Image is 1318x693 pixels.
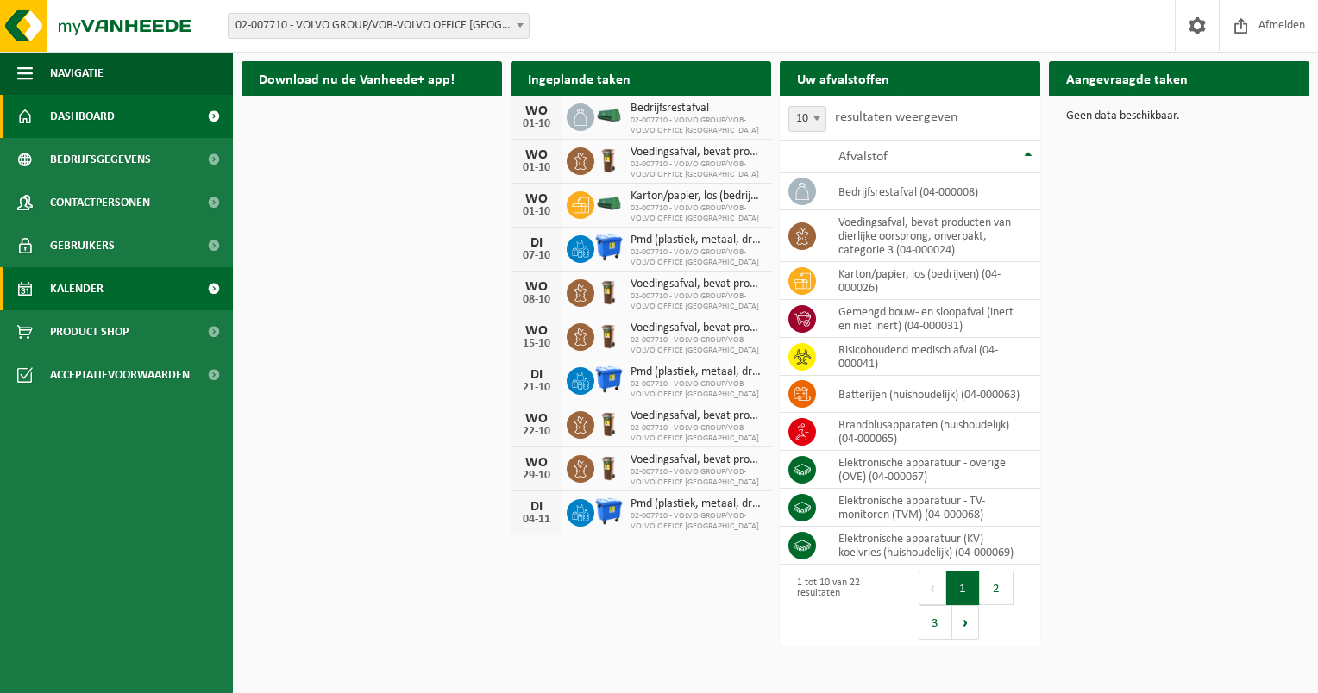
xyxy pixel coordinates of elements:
img: WB-0140-HPE-BN-06 [594,145,624,174]
div: 22-10 [519,426,554,438]
div: WO [519,324,554,338]
h2: Download nu de Vanheede+ app! [242,61,472,95]
span: 10 [788,106,826,132]
img: HK-XK-22-GN-00 [594,196,624,211]
span: 02-007710 - VOLVO GROUP/VOB-VOLVO OFFICE [GEOGRAPHIC_DATA] [631,159,763,180]
td: karton/papier, los (bedrijven) (04-000026) [825,262,1040,300]
h2: Uw afvalstoffen [780,61,907,95]
div: WO [519,280,554,294]
span: 10 [789,107,825,131]
img: WB-0140-HPE-BN-06 [594,277,624,306]
span: Bedrijfsgegevens [50,138,151,181]
h2: Aangevraagde taken [1049,61,1205,95]
span: Pmd (plastiek, metaal, drankkartons) (bedrijven) [631,497,763,511]
span: 02-007710 - VOLVO GROUP/VOB-VOLVO OFFICE BRUSSELS - BERCHEM-SAINTE-AGATHE [229,14,529,38]
button: 3 [919,605,952,640]
div: WO [519,456,554,470]
div: 1 tot 10 van 22 resultaten [788,569,901,641]
span: Gebruikers [50,224,115,267]
span: Kalender [50,267,104,310]
span: Bedrijfsrestafval [631,102,763,115]
button: Next [952,605,979,640]
span: Voedingsafval, bevat producten van dierlijke oorsprong, onverpakt, categorie 3 [631,453,763,467]
div: WO [519,192,554,206]
td: voedingsafval, bevat producten van dierlijke oorsprong, onverpakt, categorie 3 (04-000024) [825,210,1040,262]
div: DI [519,500,554,514]
span: Acceptatievoorwaarden [50,353,190,396]
div: 15-10 [519,338,554,350]
h2: Ingeplande taken [511,61,648,95]
td: gemengd bouw- en sloopafval (inert en niet inert) (04-000031) [825,300,1040,338]
span: 02-007710 - VOLVO GROUP/VOB-VOLVO OFFICE [GEOGRAPHIC_DATA] [631,511,763,532]
span: 02-007710 - VOLVO GROUP/VOB-VOLVO OFFICE [GEOGRAPHIC_DATA] [631,423,763,444]
img: WB-1100-HPE-BE-01 [594,496,624,526]
td: brandblusapparaten (huishoudelijk) (04-000065) [825,413,1040,451]
div: 04-11 [519,514,554,526]
div: 08-10 [519,294,554,306]
td: elektronische apparatuur (KV) koelvries (huishoudelijk) (04-000069) [825,527,1040,565]
img: HK-XK-22-GN-00 [594,108,624,123]
span: 02-007710 - VOLVO GROUP/VOB-VOLVO OFFICE BRUSSELS - BERCHEM-SAINTE-AGATHE [228,13,530,39]
button: 1 [946,571,980,605]
div: 29-10 [519,470,554,482]
span: 02-007710 - VOLVO GROUP/VOB-VOLVO OFFICE [GEOGRAPHIC_DATA] [631,335,763,356]
td: bedrijfsrestafval (04-000008) [825,173,1040,210]
img: WB-0140-HPE-BN-06 [594,409,624,438]
td: elektronische apparatuur - overige (OVE) (04-000067) [825,451,1040,489]
label: resultaten weergeven [835,110,957,124]
span: Voedingsafval, bevat producten van dierlijke oorsprong, onverpakt, categorie 3 [631,278,763,291]
div: WO [519,148,554,162]
span: Afvalstof [838,150,888,164]
div: WO [519,412,554,426]
td: batterijen (huishoudelijk) (04-000063) [825,376,1040,413]
img: WB-1100-HPE-BE-01 [594,365,624,394]
div: 01-10 [519,162,554,174]
span: Product Shop [50,310,129,353]
span: Karton/papier, los (bedrijven) [631,190,763,203]
span: Voedingsafval, bevat producten van dierlijke oorsprong, onverpakt, categorie 3 [631,322,763,335]
span: 02-007710 - VOLVO GROUP/VOB-VOLVO OFFICE [GEOGRAPHIC_DATA] [631,379,763,400]
div: 01-10 [519,206,554,218]
div: 07-10 [519,250,554,262]
span: Dashboard [50,95,115,138]
div: DI [519,236,554,250]
button: Previous [919,571,946,605]
p: Geen data beschikbaar. [1066,110,1292,122]
span: 02-007710 - VOLVO GROUP/VOB-VOLVO OFFICE [GEOGRAPHIC_DATA] [631,247,763,268]
span: 02-007710 - VOLVO GROUP/VOB-VOLVO OFFICE [GEOGRAPHIC_DATA] [631,203,763,224]
span: Voedingsafval, bevat producten van dierlijke oorsprong, onverpakt, categorie 3 [631,409,763,423]
td: risicohoudend medisch afval (04-000041) [825,338,1040,376]
div: DI [519,368,554,382]
span: Contactpersonen [50,181,150,224]
span: Voedingsafval, bevat producten van dierlijke oorsprong, onverpakt, categorie 3 [631,146,763,159]
div: 21-10 [519,382,554,394]
img: WB-1100-HPE-BE-01 [594,233,624,262]
button: 2 [980,571,1014,605]
div: 01-10 [519,118,554,130]
img: WB-0140-HPE-BN-06 [594,453,624,482]
img: WB-0140-HPE-BN-06 [594,321,624,350]
span: 02-007710 - VOLVO GROUP/VOB-VOLVO OFFICE [GEOGRAPHIC_DATA] [631,115,763,136]
span: Navigatie [50,52,104,95]
span: 02-007710 - VOLVO GROUP/VOB-VOLVO OFFICE [GEOGRAPHIC_DATA] [631,291,763,312]
span: Pmd (plastiek, metaal, drankkartons) (bedrijven) [631,365,763,379]
span: Pmd (plastiek, metaal, drankkartons) (bedrijven) [631,234,763,247]
td: elektronische apparatuur - TV-monitoren (TVM) (04-000068) [825,489,1040,527]
span: 02-007710 - VOLVO GROUP/VOB-VOLVO OFFICE [GEOGRAPHIC_DATA] [631,467,763,488]
div: WO [519,104,554,118]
